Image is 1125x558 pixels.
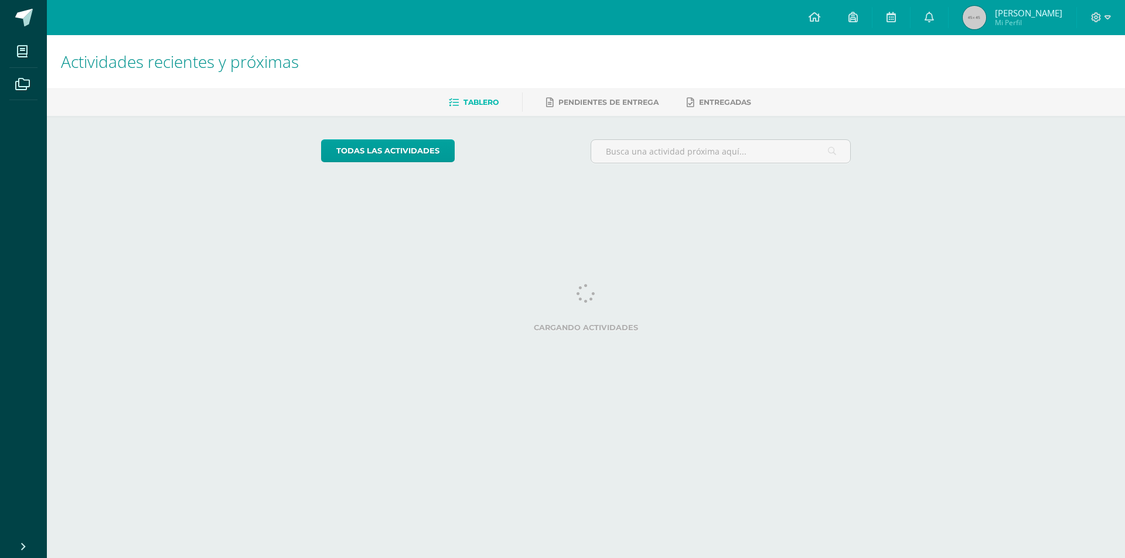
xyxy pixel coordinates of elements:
span: Actividades recientes y próximas [61,50,299,73]
a: Entregadas [687,93,751,112]
span: [PERSON_NAME] [995,7,1062,19]
a: todas las Actividades [321,139,455,162]
span: Mi Perfil [995,18,1062,28]
input: Busca una actividad próxima aquí... [591,140,851,163]
img: 45x45 [963,6,986,29]
span: Pendientes de entrega [558,98,659,107]
label: Cargando actividades [321,323,851,332]
a: Tablero [449,93,499,112]
a: Pendientes de entrega [546,93,659,112]
span: Entregadas [699,98,751,107]
span: Tablero [463,98,499,107]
